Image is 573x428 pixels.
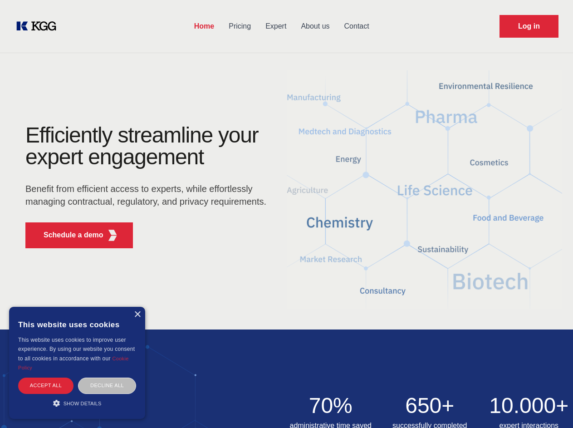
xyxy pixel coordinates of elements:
span: Show details [64,401,102,406]
a: Expert [258,15,294,38]
iframe: Chat Widget [528,384,573,428]
a: About us [294,15,337,38]
img: KGG Fifth Element RED [107,230,118,241]
a: Request Demo [500,15,558,38]
h2: 70% [287,395,375,417]
button: Schedule a demoKGG Fifth Element RED [25,222,133,248]
p: Benefit from efficient access to experts, while effortlessly managing contractual, regulatory, an... [25,182,272,208]
a: Cookie Policy [18,356,129,370]
div: Close [134,311,141,318]
div: Show details [18,398,136,408]
h2: 650+ [386,395,474,417]
a: Pricing [221,15,258,38]
img: KGG Fifth Element RED [287,59,563,320]
div: This website uses cookies [18,314,136,335]
a: KOL Knowledge Platform: Talk to Key External Experts (KEE) [15,19,64,34]
p: Schedule a demo [44,230,103,241]
a: Home [187,15,221,38]
div: Accept all [18,378,73,394]
h1: Efficiently streamline your expert engagement [25,124,272,168]
span: This website uses cookies to improve user experience. By using our website you consent to all coo... [18,337,135,362]
div: Decline all [78,378,136,394]
a: Contact [337,15,377,38]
